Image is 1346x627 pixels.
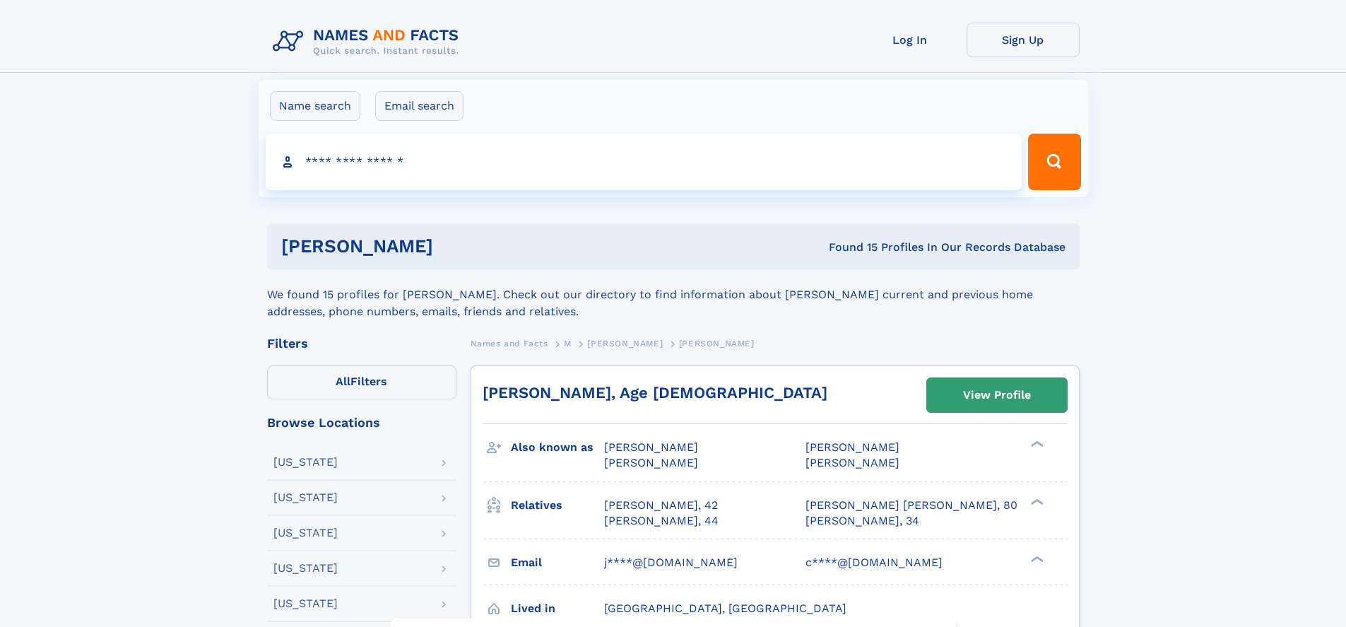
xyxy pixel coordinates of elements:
a: [PERSON_NAME], Age [DEMOGRAPHIC_DATA] [483,384,827,402]
a: [PERSON_NAME], 42 [604,498,718,513]
a: Sign Up [967,23,1080,57]
h1: [PERSON_NAME] [281,238,631,255]
h3: Relatives [511,493,604,517]
span: [GEOGRAPHIC_DATA], [GEOGRAPHIC_DATA] [604,602,846,615]
span: [PERSON_NAME] [805,456,899,469]
label: Email search [375,91,464,121]
a: [PERSON_NAME], 44 [604,513,719,529]
div: View Profile [963,379,1031,411]
label: Filters [267,365,456,399]
div: [US_STATE] [273,457,338,468]
div: Browse Locations [267,416,456,429]
span: M [564,339,572,348]
span: [PERSON_NAME] [604,440,698,454]
label: Name search [270,91,360,121]
div: Found 15 Profiles In Our Records Database [631,240,1065,255]
a: Names and Facts [471,334,548,352]
div: [US_STATE] [273,527,338,539]
div: ❯ [1027,554,1044,563]
div: Filters [267,337,456,350]
a: M [564,334,572,352]
span: [PERSON_NAME] [805,440,899,454]
div: [US_STATE] [273,598,338,609]
div: [US_STATE] [273,563,338,574]
input: search input [266,134,1022,190]
h3: Email [511,551,604,575]
div: ❯ [1027,497,1044,506]
a: Log In [854,23,967,57]
div: We found 15 profiles for [PERSON_NAME]. Check out our directory to find information about [PERSON... [267,269,1080,320]
h3: Also known as [511,435,604,459]
span: [PERSON_NAME] [587,339,663,348]
button: Search Button [1028,134,1080,190]
a: View Profile [927,378,1067,412]
a: [PERSON_NAME] [PERSON_NAME], 80 [805,498,1017,513]
a: [PERSON_NAME], 34 [805,513,919,529]
img: Logo Names and Facts [267,23,471,61]
span: [PERSON_NAME] [679,339,755,348]
div: ❯ [1027,440,1044,449]
span: All [336,375,350,388]
h3: Lived in [511,597,604,621]
span: [PERSON_NAME] [604,456,698,469]
a: [PERSON_NAME] [587,334,663,352]
div: [US_STATE] [273,492,338,503]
